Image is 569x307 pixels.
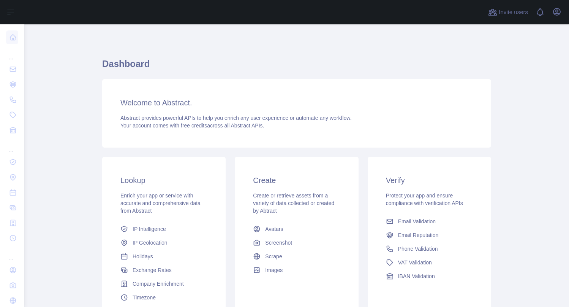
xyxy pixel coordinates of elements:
[265,253,282,260] span: Scrape
[133,225,166,233] span: IP Intelligence
[117,222,210,236] a: IP Intelligence
[133,294,156,301] span: Timezone
[133,266,172,274] span: Exchange Rates
[265,225,283,233] span: Avatars
[117,250,210,263] a: Holidays
[250,236,343,250] a: Screenshot
[250,250,343,263] a: Scrape
[253,175,340,186] h3: Create
[120,115,352,121] span: Abstract provides powerful APIs to help you enrich any user experience or automate any workflow.
[117,263,210,277] a: Exchange Rates
[6,46,18,61] div: ...
[6,138,18,154] div: ...
[250,222,343,236] a: Avatars
[386,175,473,186] h3: Verify
[383,228,476,242] a: Email Reputation
[133,253,153,260] span: Holidays
[383,242,476,256] a: Phone Validation
[181,122,207,129] span: free credits
[117,291,210,304] a: Timezone
[265,239,292,247] span: Screenshot
[120,192,201,214] span: Enrich your app or service with accurate and comprehensive data from Abstract
[133,280,184,288] span: Company Enrichment
[253,192,334,214] span: Create or retrieve assets from a variety of data collected or created by Abtract
[398,218,436,225] span: Email Validation
[487,6,529,18] button: Invite users
[499,8,528,17] span: Invite users
[386,192,463,206] span: Protect your app and ensure compliance with verification APIs
[398,231,439,239] span: Email Reputation
[383,269,476,283] a: IBAN Validation
[383,256,476,269] a: VAT Validation
[120,122,264,129] span: Your account comes with across all Abstract APIs.
[398,272,435,280] span: IBAN Validation
[265,266,283,274] span: Images
[133,239,168,247] span: IP Geolocation
[117,236,210,250] a: IP Geolocation
[120,97,473,108] h3: Welcome to Abstract.
[117,277,210,291] a: Company Enrichment
[398,259,432,266] span: VAT Validation
[250,263,343,277] a: Images
[6,247,18,262] div: ...
[120,175,207,186] h3: Lookup
[102,58,491,76] h1: Dashboard
[383,215,476,228] a: Email Validation
[398,245,438,253] span: Phone Validation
